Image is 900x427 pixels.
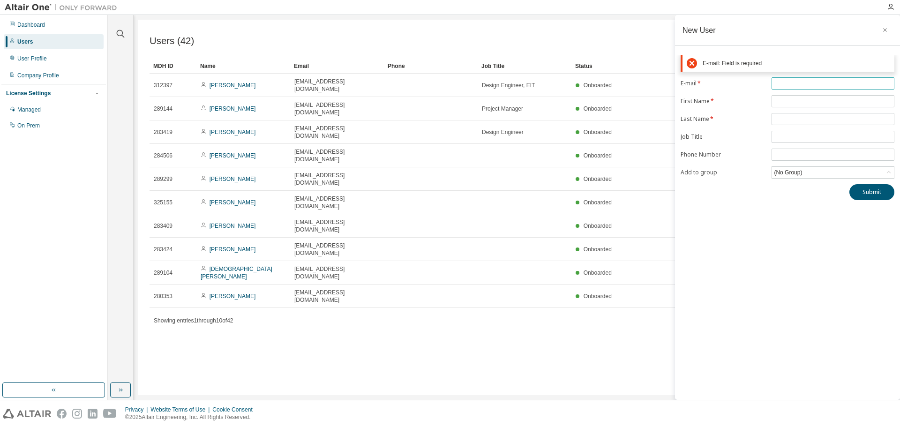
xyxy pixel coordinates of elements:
[57,409,67,419] img: facebook.svg
[154,199,172,206] span: 325155
[154,152,172,159] span: 284506
[200,59,286,74] div: Name
[150,406,212,413] div: Website Terms of Use
[388,59,474,74] div: Phone
[584,293,612,300] span: Onboarded
[294,78,380,93] span: [EMAIL_ADDRESS][DOMAIN_NAME]
[681,80,766,87] label: E-mail
[17,38,33,45] div: Users
[210,246,256,253] a: [PERSON_NAME]
[681,133,766,141] label: Job Title
[294,242,380,257] span: [EMAIL_ADDRESS][DOMAIN_NAME]
[210,199,256,206] a: [PERSON_NAME]
[17,55,47,62] div: User Profile
[294,101,380,116] span: [EMAIL_ADDRESS][DOMAIN_NAME]
[681,151,766,158] label: Phone Number
[17,106,41,113] div: Managed
[3,409,51,419] img: altair_logo.svg
[294,59,380,74] div: Email
[703,60,890,67] div: E-mail: Field is required
[210,176,256,182] a: [PERSON_NAME]
[17,72,59,79] div: Company Profile
[294,289,380,304] span: [EMAIL_ADDRESS][DOMAIN_NAME]
[682,26,716,34] div: New User
[17,122,40,129] div: On Prem
[5,3,122,12] img: Altair One
[849,184,894,200] button: Submit
[212,406,258,413] div: Cookie Consent
[210,293,256,300] a: [PERSON_NAME]
[154,317,233,324] span: Showing entries 1 through 10 of 42
[482,128,524,136] span: Design Engineer
[150,36,194,46] span: Users (42)
[681,115,766,123] label: Last Name
[584,199,612,206] span: Onboarded
[125,406,150,413] div: Privacy
[201,266,272,280] a: [DEMOGRAPHIC_DATA][PERSON_NAME]
[584,152,612,159] span: Onboarded
[154,128,172,136] span: 283419
[154,222,172,230] span: 283409
[210,82,256,89] a: [PERSON_NAME]
[772,167,894,178] div: (No Group)
[575,59,835,74] div: Status
[153,59,193,74] div: MDH ID
[6,90,51,97] div: License Settings
[584,176,612,182] span: Onboarded
[482,105,523,112] span: Project Manager
[294,148,380,163] span: [EMAIL_ADDRESS][DOMAIN_NAME]
[772,167,803,178] div: (No Group)
[72,409,82,419] img: instagram.svg
[154,175,172,183] span: 289299
[584,105,612,112] span: Onboarded
[294,195,380,210] span: [EMAIL_ADDRESS][DOMAIN_NAME]
[294,125,380,140] span: [EMAIL_ADDRESS][DOMAIN_NAME]
[210,129,256,135] a: [PERSON_NAME]
[584,246,612,253] span: Onboarded
[210,223,256,229] a: [PERSON_NAME]
[482,82,535,89] span: Design Engineer, EIT
[584,223,612,229] span: Onboarded
[154,292,172,300] span: 280353
[584,82,612,89] span: Onboarded
[681,97,766,105] label: First Name
[154,105,172,112] span: 289144
[154,82,172,89] span: 312397
[154,269,172,277] span: 289104
[294,265,380,280] span: [EMAIL_ADDRESS][DOMAIN_NAME]
[17,21,45,29] div: Dashboard
[210,105,256,112] a: [PERSON_NAME]
[154,246,172,253] span: 283424
[584,129,612,135] span: Onboarded
[681,169,766,176] label: Add to group
[210,152,256,159] a: [PERSON_NAME]
[88,409,97,419] img: linkedin.svg
[294,218,380,233] span: [EMAIL_ADDRESS][DOMAIN_NAME]
[125,413,258,421] p: © 2025 Altair Engineering, Inc. All Rights Reserved.
[294,172,380,187] span: [EMAIL_ADDRESS][DOMAIN_NAME]
[584,270,612,276] span: Onboarded
[481,59,568,74] div: Job Title
[103,409,117,419] img: youtube.svg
